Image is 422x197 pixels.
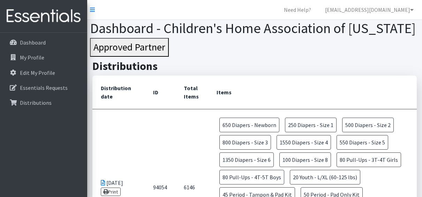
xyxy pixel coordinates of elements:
p: Essentials Requests [20,84,68,91]
p: Edit My Profile [20,69,55,76]
a: Print [101,188,121,196]
p: Dashboard [20,39,46,46]
h2: Distributions [92,60,417,73]
span: 1350 Diapers - Size 6 [219,152,274,167]
img: HumanEssentials [3,5,84,28]
th: ID [145,76,175,109]
a: [EMAIL_ADDRESS][DOMAIN_NAME] [319,3,419,17]
span: 250 Diapers - Size 1 [285,118,337,132]
h1: Dashboard - Children's Home Association of [US_STATE] [90,20,420,37]
p: Distributions [20,99,52,106]
a: Distributions [3,96,84,110]
span: 100 Diapers - Size 8 [279,152,331,167]
a: Essentials Requests [3,81,84,95]
span: 550 Diapers - Size 5 [337,135,388,150]
th: Items [208,76,417,109]
button: Approved Partner [90,38,169,57]
span: 500 Diapers - Size 2 [342,118,394,132]
th: Distribution date [92,76,145,109]
a: Edit My Profile [3,66,84,80]
a: Need Help? [278,3,317,17]
span: 650 Diapers - Newborn [219,118,279,132]
span: 20 Youth - L/XL (60-125 lbs) [290,170,360,184]
th: Total Items [175,76,208,109]
span: 800 Diapers - Size 3 [219,135,271,150]
p: My Profile [20,54,44,61]
span: 80 Pull-Ups - 4T-5T Boys [219,170,284,184]
a: Dashboard [3,36,84,49]
span: 80 Pull-Ups - 3T-4T Girls [337,152,401,167]
a: My Profile [3,50,84,64]
span: 1550 Diapers - Size 4 [277,135,331,150]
